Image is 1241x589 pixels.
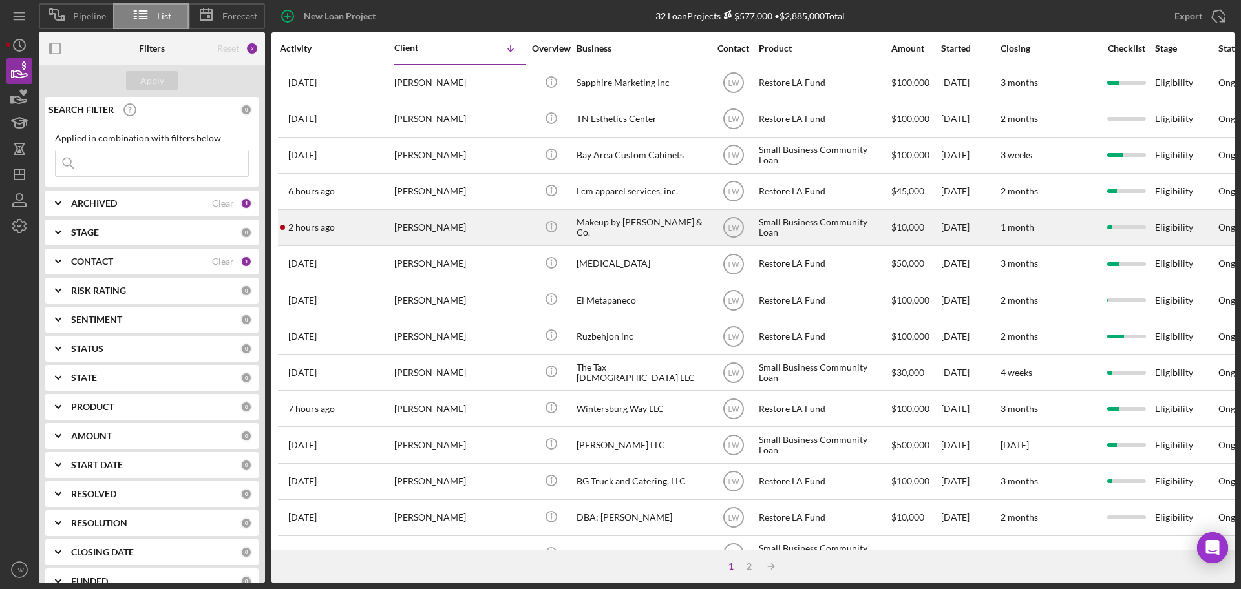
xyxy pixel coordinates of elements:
[759,319,888,353] div: Restore LA Fund
[304,3,376,29] div: New Loan Project
[759,66,888,100] div: Restore LA Fund
[394,501,524,535] div: [PERSON_NAME]
[1155,501,1217,535] div: Eligibility
[288,150,317,160] time: 2025-09-09 23:41
[288,114,317,124] time: 2025-08-30 00:11
[240,314,252,325] div: 0
[728,223,739,232] text: LW
[577,66,706,100] div: Sapphire Marketing Inc
[759,501,888,535] div: Restore LA Fund
[71,431,112,441] b: AMOUNT
[71,198,117,209] b: ARCHIVED
[1197,532,1228,563] div: Open Intercom Messenger
[941,355,999,389] div: [DATE]
[941,464,999,499] div: [DATE]
[1001,77,1038,88] time: 3 months
[891,439,929,450] span: $500,000
[212,198,234,209] div: Clear
[1155,66,1217,100] div: Eligibility
[394,537,524,571] div: [PERSON_NAME]
[240,401,252,413] div: 0
[1001,113,1038,124] time: 2 months
[891,512,924,522] span: $10,000
[759,174,888,209] div: Restore LA Fund
[577,319,706,353] div: Ruzbehjon inc
[1001,258,1038,269] time: 3 months
[157,11,171,21] span: List
[891,185,924,196] span: $45,000
[728,187,739,196] text: LW
[6,557,32,583] button: LW
[288,367,317,378] time: 2025-09-17 19:47
[577,428,706,462] div: [PERSON_NAME] LLC
[15,566,25,573] text: LW
[240,285,252,296] div: 0
[728,115,739,124] text: LW
[759,537,888,571] div: Small Business Community Loan
[728,79,739,88] text: LW
[722,561,740,572] div: 1
[288,440,317,450] time: 2025-09-24 19:06
[288,186,335,196] time: 2025-09-30 18:58
[759,138,888,172] div: Small Business Community Loan
[212,256,234,267] div: Clear
[759,283,888,317] div: Restore LA Fund
[941,391,999,426] div: [DATE]
[577,102,706,136] div: TN Esthetics Center
[759,464,888,499] div: Restore LA Fund
[288,512,317,522] time: 2025-08-29 21:57
[941,537,999,571] div: [DATE]
[1155,319,1217,353] div: Eligibility
[759,247,888,281] div: Restore LA Fund
[728,296,739,305] text: LW
[394,428,524,462] div: [PERSON_NAME]
[288,476,317,486] time: 2025-09-26 21:41
[577,138,706,172] div: Bay Area Custom Cabinets
[759,428,888,462] div: Small Business Community Loan
[941,319,999,353] div: [DATE]
[1001,475,1038,486] time: 3 months
[577,537,706,571] div: Braidsbymemeford
[891,367,924,378] span: $30,000
[577,391,706,426] div: Wintersburg Way LLC
[73,11,106,21] span: Pipeline
[1161,3,1235,29] button: Export
[1001,367,1032,378] time: 4 weeks
[1155,211,1217,245] div: Eligibility
[240,546,252,558] div: 0
[1001,185,1038,196] time: 2 months
[759,211,888,245] div: Small Business Community Loan
[891,77,929,88] span: $100,000
[728,441,739,450] text: LW
[71,315,122,325] b: SENTIMENT
[577,355,706,389] div: The Tax [DEMOGRAPHIC_DATA] LLC
[577,283,706,317] div: El Metapaneco
[139,43,165,54] b: Filters
[941,283,999,317] div: [DATE]
[759,355,888,389] div: Small Business Community Loan
[1155,138,1217,172] div: Eligibility
[271,3,388,29] button: New Loan Project
[891,475,929,486] span: $100,000
[222,11,257,21] span: Forecast
[891,258,924,269] span: $50,000
[288,77,317,88] time: 2025-09-29 22:17
[941,501,999,535] div: [DATE]
[55,133,249,143] div: Applied in combination with filters below
[71,373,97,383] b: STATE
[394,283,524,317] div: [PERSON_NAME]
[71,285,126,296] b: RISK RATING
[126,71,178,90] button: Apply
[71,256,113,267] b: CONTACT
[941,428,999,462] div: [DATE]
[71,344,103,354] b: STATUS
[655,10,845,21] div: 32 Loan Projects • $2,885,000 Total
[1155,428,1217,462] div: Eligibility
[721,10,772,21] div: $577,000
[288,331,317,342] time: 2025-09-29 19:03
[280,43,393,54] div: Activity
[759,391,888,426] div: Restore LA Fund
[759,102,888,136] div: Restore LA Fund
[394,247,524,281] div: [PERSON_NAME]
[288,548,317,559] time: 2025-09-16 13:26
